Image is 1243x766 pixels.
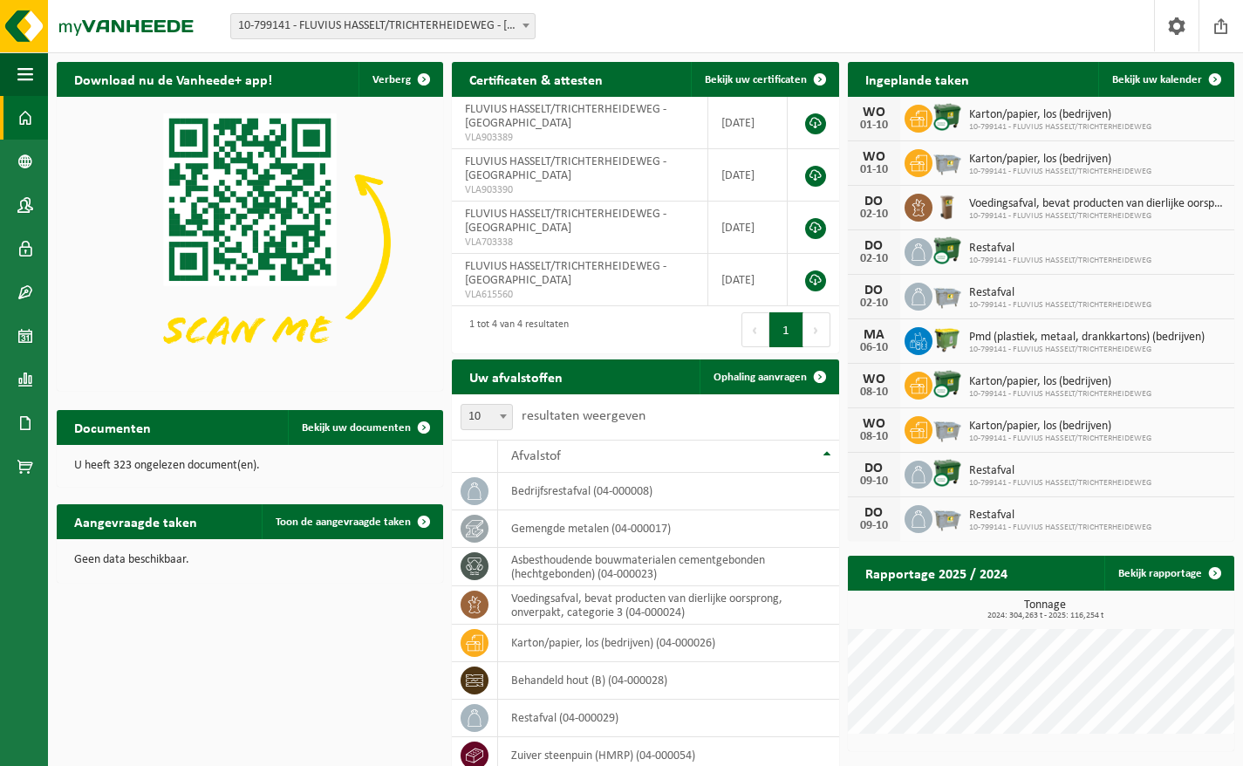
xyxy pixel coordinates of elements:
span: Restafval [969,464,1151,478]
div: 06-10 [857,342,891,354]
span: Restafval [969,286,1151,300]
div: DO [857,462,891,475]
div: DO [857,506,891,520]
h2: Uw afvalstoffen [452,359,580,393]
div: MA [857,328,891,342]
span: 10-799141 - FLUVIUS HASSELT/TRICHTERHEIDEWEG - HASSELT [231,14,535,38]
span: Afvalstof [511,449,561,463]
span: Toon de aangevraagde taken [276,516,411,528]
img: WB-2500-GAL-GY-04 [932,147,962,176]
span: Karton/papier, los (bedrijven) [969,375,1151,389]
span: Restafval [969,509,1151,523]
div: 08-10 [857,431,891,443]
span: 10-799141 - FLUVIUS HASSELT/TRICHTERHEIDEWEG [969,256,1151,266]
a: Bekijk uw documenten [288,410,441,445]
p: U heeft 323 ongelezen document(en). [74,460,426,472]
span: 10-799141 - FLUVIUS HASSELT/TRICHTERHEIDEWEG [969,345,1205,355]
td: behandeld hout (B) (04-000028) [498,662,838,700]
span: FLUVIUS HASSELT/TRICHTERHEIDEWEG - [GEOGRAPHIC_DATA] [465,155,666,182]
a: Bekijk rapportage [1104,556,1233,591]
td: restafval (04-000029) [498,700,838,737]
div: WO [857,150,891,164]
img: WB-1100-HPE-GN-50 [932,325,962,354]
span: FLUVIUS HASSELT/TRICHTERHEIDEWEG - [GEOGRAPHIC_DATA] [465,103,666,130]
div: WO [857,417,891,431]
h2: Certificaten & attesten [452,62,620,96]
span: 10 [461,405,512,429]
span: Restafval [969,242,1151,256]
div: DO [857,239,891,253]
span: Verberg [372,74,411,85]
span: VLA615560 [465,288,694,302]
img: WB-2500-GAL-GY-04 [932,503,962,532]
span: 10-799141 - FLUVIUS HASSELT/TRICHTERHEIDEWEG [969,478,1151,489]
h2: Documenten [57,410,168,444]
h2: Aangevraagde taken [57,504,215,538]
a: Bekijk uw kalender [1098,62,1233,97]
img: WB-2500-GAL-GY-04 [932,414,962,443]
button: Verberg [359,62,441,97]
button: Next [803,312,830,347]
span: 10 [461,404,513,430]
img: WB-2500-GAL-GY-04 [932,280,962,310]
a: Bekijk uw certificaten [691,62,837,97]
img: Download de VHEPlus App [57,97,443,387]
img: WB-1100-CU [932,458,962,488]
a: Ophaling aanvragen [700,359,837,394]
td: [DATE] [708,254,788,306]
img: WB-1100-CU [932,102,962,132]
img: WB-1100-CU [932,236,962,265]
span: Karton/papier, los (bedrijven) [969,153,1151,167]
div: 01-10 [857,164,891,176]
span: 10-799141 - FLUVIUS HASSELT/TRICHTERHEIDEWEG [969,434,1151,444]
h2: Rapportage 2025 / 2024 [848,556,1025,590]
span: 10-799141 - FLUVIUS HASSELT/TRICHTERHEIDEWEG [969,523,1151,533]
td: gemengde metalen (04-000017) [498,510,838,548]
div: WO [857,373,891,386]
td: [DATE] [708,202,788,254]
h2: Ingeplande taken [848,62,987,96]
button: Previous [741,312,769,347]
div: 09-10 [857,475,891,488]
span: 10-799141 - FLUVIUS HASSELT/TRICHTERHEIDEWEG - HASSELT [230,13,536,39]
span: VLA903390 [465,183,694,197]
h2: Download nu de Vanheede+ app! [57,62,290,96]
h3: Tonnage [857,599,1234,620]
div: 08-10 [857,386,891,399]
div: DO [857,195,891,209]
span: Bekijk uw documenten [302,422,411,434]
span: 2024: 304,263 t - 2025: 116,254 t [857,612,1234,620]
td: [DATE] [708,149,788,202]
div: 09-10 [857,520,891,532]
button: 1 [769,312,803,347]
span: Voedingsafval, bevat producten van dierlijke oorsprong, onverpakt, categorie 3 [969,197,1226,211]
td: bedrijfsrestafval (04-000008) [498,473,838,510]
a: Toon de aangevraagde taken [262,504,441,539]
img: WB-1100-CU [932,369,962,399]
span: Karton/papier, los (bedrijven) [969,420,1151,434]
span: 10-799141 - FLUVIUS HASSELT/TRICHTERHEIDEWEG [969,122,1151,133]
span: Karton/papier, los (bedrijven) [969,108,1151,122]
span: Pmd (plastiek, metaal, drankkartons) (bedrijven) [969,331,1205,345]
div: DO [857,284,891,298]
div: WO [857,106,891,120]
td: [DATE] [708,97,788,149]
td: asbesthoudende bouwmaterialen cementgebonden (hechtgebonden) (04-000023) [498,548,838,586]
span: FLUVIUS HASSELT/TRICHTERHEIDEWEG - [GEOGRAPHIC_DATA] [465,260,666,287]
label: resultaten weergeven [522,409,645,423]
p: Geen data beschikbaar. [74,554,426,566]
span: Bekijk uw certificaten [705,74,807,85]
span: 10-799141 - FLUVIUS HASSELT/TRICHTERHEIDEWEG [969,300,1151,311]
td: karton/papier, los (bedrijven) (04-000026) [498,625,838,662]
span: Ophaling aanvragen [714,372,807,383]
div: 01-10 [857,120,891,132]
div: 02-10 [857,253,891,265]
span: 10-799141 - FLUVIUS HASSELT/TRICHTERHEIDEWEG [969,211,1226,222]
span: VLA703338 [465,236,694,250]
span: Bekijk uw kalender [1112,74,1202,85]
td: voedingsafval, bevat producten van dierlijke oorsprong, onverpakt, categorie 3 (04-000024) [498,586,838,625]
span: VLA903389 [465,131,694,145]
div: 1 tot 4 van 4 resultaten [461,311,569,349]
div: 02-10 [857,209,891,221]
span: FLUVIUS HASSELT/TRICHTERHEIDEWEG - [GEOGRAPHIC_DATA] [465,208,666,235]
